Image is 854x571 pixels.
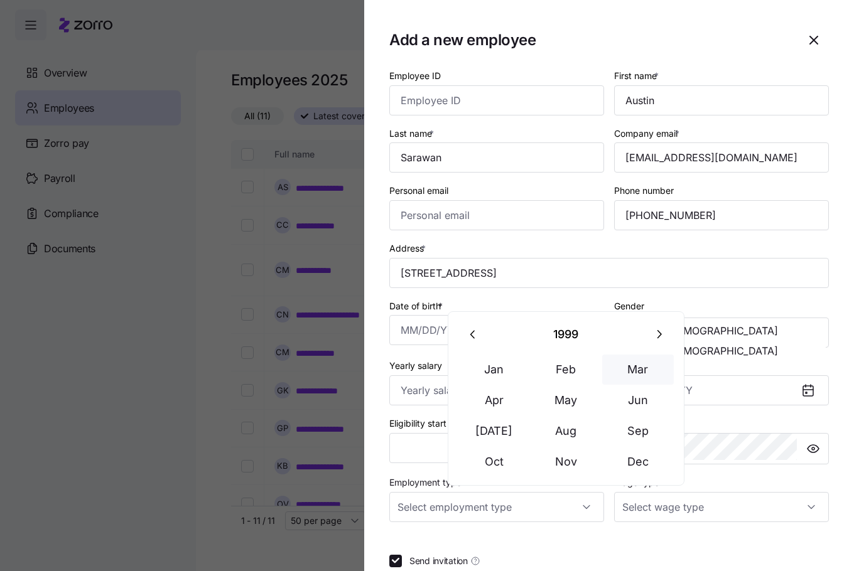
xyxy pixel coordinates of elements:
input: Address [389,258,829,288]
input: MM/DD/YYYY [614,375,829,405]
label: Personal email [389,184,448,198]
h1: Add a new employee [389,30,794,50]
input: Select wage type [614,492,829,522]
label: Employment type [389,476,462,489]
button: Dec [602,447,674,477]
input: Employee ID [389,85,604,115]
button: Feb [531,355,602,385]
button: 1999 [489,319,644,350]
button: May [531,385,602,415]
input: Select employment type [389,492,604,522]
label: Employee ID [389,69,441,83]
label: Company email [614,127,682,141]
input: Phone number [614,200,829,230]
input: First name [614,85,829,115]
button: Sep [602,416,674,446]
label: Address [389,242,428,255]
button: Aug [531,416,602,446]
button: [DATE] [458,416,530,446]
label: Phone number [614,184,674,198]
button: Oct [458,447,530,477]
label: First name [614,69,661,83]
button: Nov [531,447,602,477]
input: Yearly salary [389,375,604,405]
label: Last name [389,127,436,141]
input: Last name [389,142,604,173]
label: Yearly salary [389,359,442,373]
input: MM/DD/YYYY [389,315,604,345]
label: Gender [614,299,644,313]
span: [DEMOGRAPHIC_DATA] [666,346,778,356]
label: Date of birth [389,299,445,313]
span: Send invitation [409,555,468,567]
button: Jan [458,355,530,385]
button: Jun [602,385,674,415]
button: Apr [458,385,530,415]
label: Eligibility start date [389,417,468,430]
button: Mar [602,355,674,385]
span: [DEMOGRAPHIC_DATA] [666,326,778,336]
input: Company email [614,142,829,173]
input: Personal email [389,200,604,230]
